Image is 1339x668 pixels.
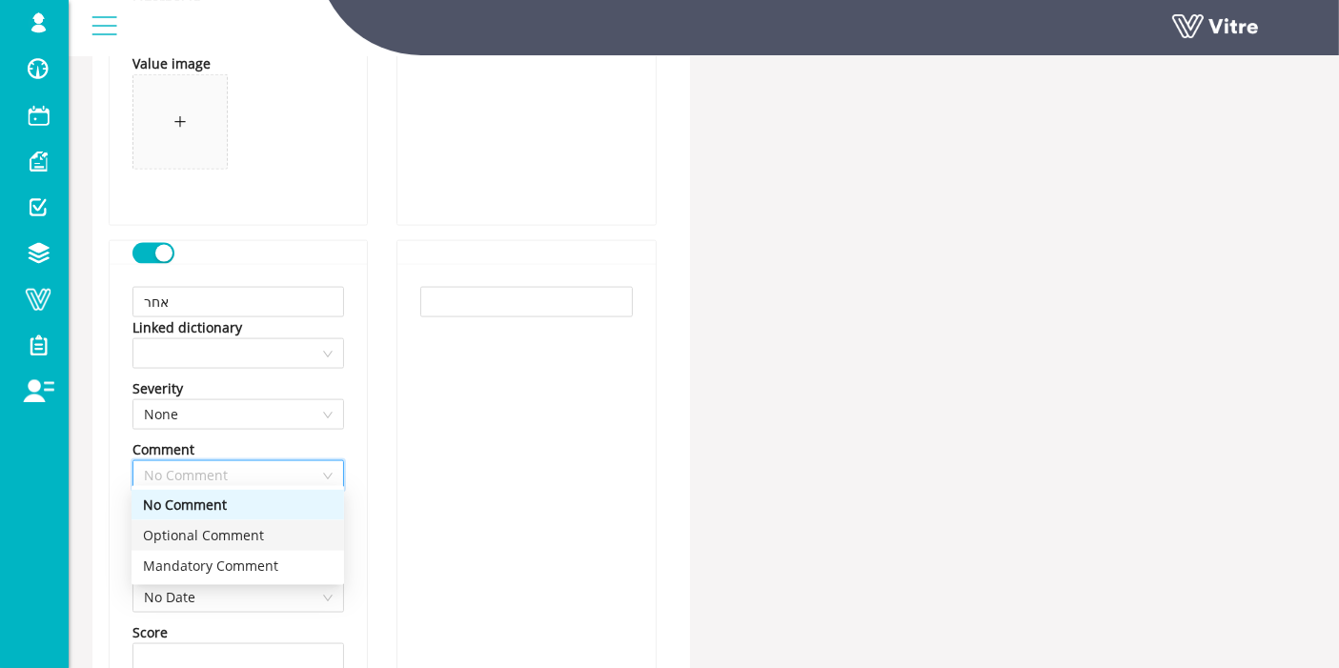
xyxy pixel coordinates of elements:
span: None [144,400,333,429]
span: No Comment [144,461,333,490]
div: No Comment [143,495,333,516]
div: Severity [132,378,183,399]
div: Optional Comment [143,525,333,546]
div: Optional Comment [132,520,344,551]
div: Mandatory Comment [143,556,333,577]
div: Mandatory Comment [132,551,344,581]
div: Score [132,622,168,643]
span: No Date [144,583,333,612]
div: Value image [132,53,211,74]
div: No Comment [132,490,344,520]
span: plus [173,115,187,129]
div: Linked dictionary [132,317,242,338]
div: Comment [132,439,194,460]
